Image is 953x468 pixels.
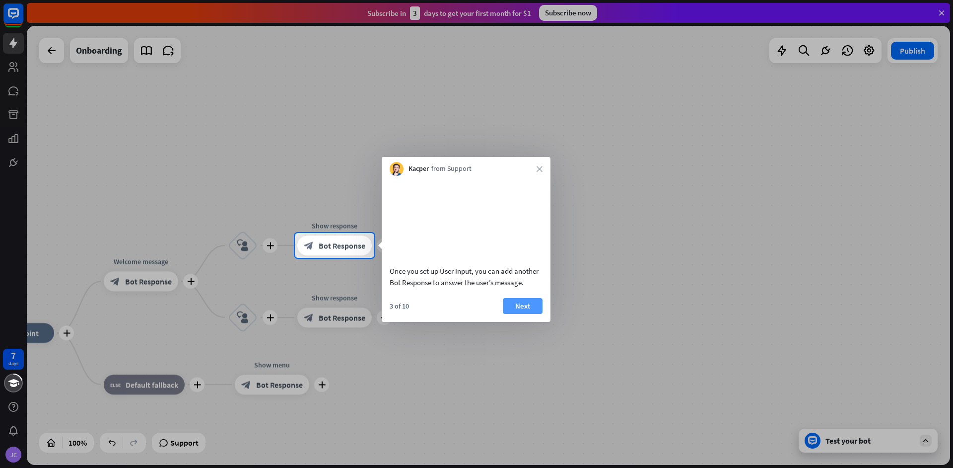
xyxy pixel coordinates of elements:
button: Next [503,298,543,314]
button: Open LiveChat chat widget [8,4,38,34]
i: close [537,166,543,172]
div: 3 of 10 [390,302,409,311]
div: Once you set up User Input, you can add another Bot Response to answer the user’s message. [390,265,543,288]
i: block_bot_response [304,240,314,250]
span: Kacper [408,164,429,174]
span: Bot Response [319,240,365,250]
span: from Support [431,164,472,174]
